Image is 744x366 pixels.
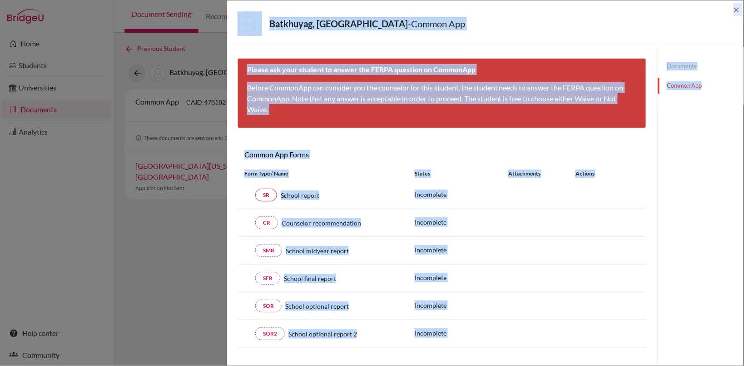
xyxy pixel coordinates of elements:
[415,217,508,227] p: Incomplete
[658,78,744,94] a: Common App
[288,329,357,339] span: School optional report 2
[415,273,508,282] p: Incomplete
[255,300,282,312] a: SOR
[415,328,508,338] p: Incomplete
[415,190,508,199] p: Incomplete
[255,327,285,340] a: SOR2
[408,18,465,29] span: - Common App
[415,245,508,255] p: Incomplete
[238,170,408,178] div: Form Type / Name
[281,191,319,200] span: School report
[415,170,508,178] div: Status
[734,3,740,16] span: ×
[658,58,744,74] a: Documents
[247,65,476,74] b: Please ask your student to answer the FERPA question on CommonApp
[565,170,621,178] div: Actions
[255,272,280,285] a: SFR
[508,170,565,178] div: Attachments
[247,82,637,115] p: Before CommonApp can consider you the counselor for this student, the student needs to answer the...
[734,4,740,15] button: Close
[282,218,361,228] span: Counselor recommendation
[285,301,349,311] span: School optional report
[238,150,442,159] h6: Common App Forms
[284,274,336,283] span: School final report
[269,18,408,29] strong: Batkhuyag, [GEOGRAPHIC_DATA]
[255,189,277,201] a: SR
[286,246,349,256] span: School midyear report
[255,244,282,257] a: SMR
[255,216,278,229] a: CR
[415,301,508,310] p: Incomplete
